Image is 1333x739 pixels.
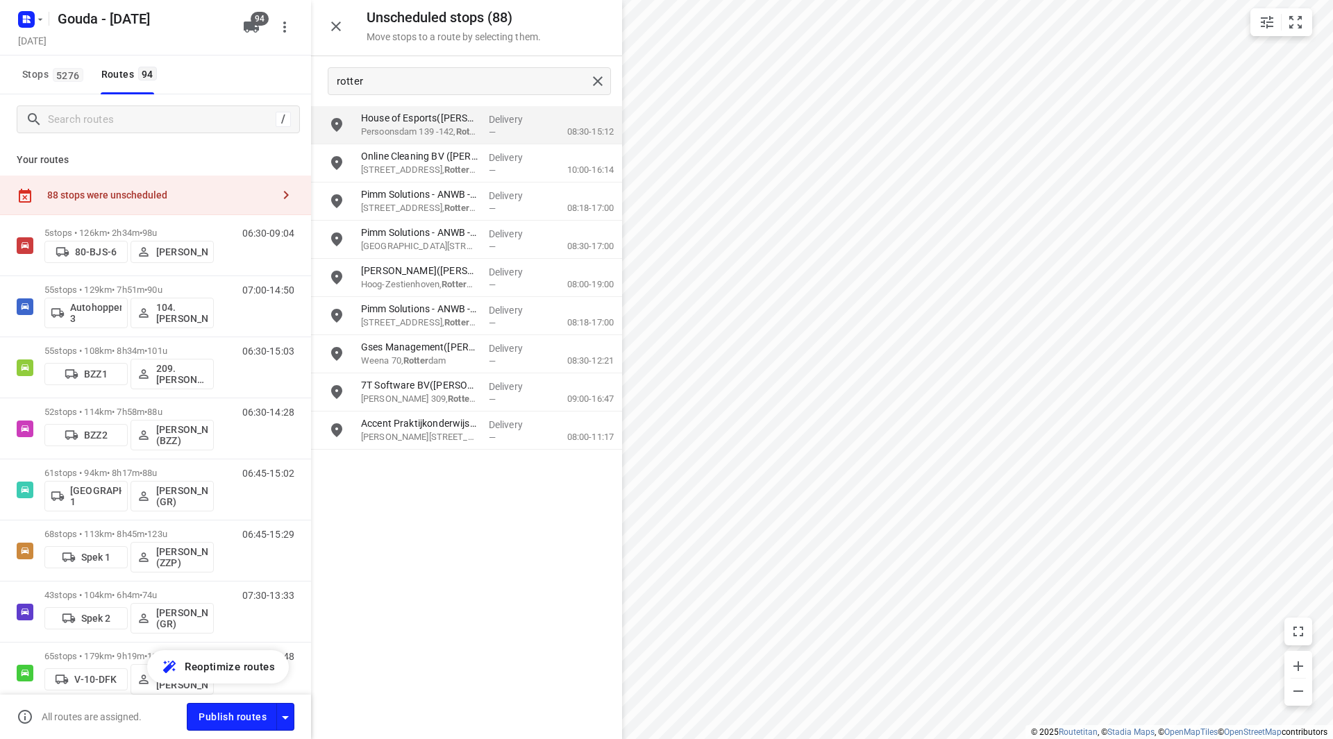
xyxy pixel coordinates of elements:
[144,284,147,295] span: •
[84,368,108,380] p: BZZ1
[42,711,142,722] p: All routes are assigned.
[147,284,162,295] span: 90u
[489,151,540,164] p: Delivery
[361,149,478,163] p: Online Cleaning BV ([PERSON_NAME])
[44,424,128,446] button: BZZ2
[361,111,478,125] p: House of Esports([PERSON_NAME])
[144,529,147,539] span: •
[12,33,52,49] h5: Project date
[489,432,496,443] span: —
[22,66,87,83] span: Stops
[156,546,208,568] p: [PERSON_NAME] (ZZP)
[489,203,496,214] span: —
[138,67,157,80] span: 94
[44,284,214,295] p: 55 stops • 129km • 7h51m
[1250,8,1312,36] div: small contained button group
[361,316,478,330] p: [STREET_ADDRESS], dam
[44,346,214,356] p: 55 stops • 108km • 8h34m
[1282,8,1309,36] button: Fit zoom
[489,112,540,126] p: Delivery
[242,590,294,601] p: 07:30-13:33
[242,468,294,479] p: 06:45-15:02
[131,603,214,634] button: [PERSON_NAME] (GR)
[545,278,614,291] p: 08:00-19:00
[44,651,214,661] p: 65 stops • 179km • 9h19m
[545,201,614,215] p: 08:18-17:00
[185,658,275,676] span: Reoptimize routes
[489,127,496,137] span: —
[70,485,121,507] p: [GEOGRAPHIC_DATA] 1
[361,354,478,368] p: Weena 70, dam
[156,363,208,385] p: 209.[PERSON_NAME] (BZZ)
[444,164,476,175] b: Rotter
[140,468,142,478] span: •
[361,187,478,201] p: Pimm Solutions - ANWB - WWS dam-Noord([GEOGRAPHIC_DATA])
[17,153,294,167] p: Your routes
[131,664,214,695] button: 20.[PERSON_NAME]
[489,318,496,328] span: —
[361,226,478,239] p: Pimm Solutions - ANWB - Logicx dam West([GEOGRAPHIC_DATA])
[1031,727,1327,737] li: © 2025 , © , © © contributors
[131,542,214,572] button: [PERSON_NAME] (ZZP)
[147,651,167,661] span: 119u
[140,590,142,600] span: •
[442,279,473,289] b: Rotter
[276,112,291,127] div: /
[361,239,478,253] p: [GEOGRAPHIC_DATA][STREET_ADDRESS], dam
[361,302,478,316] p: Pimm Solutions - ANWB - Logicx dam Oost([GEOGRAPHIC_DATA])
[44,468,214,478] p: 61 stops • 94km • 8h17m
[44,298,128,328] button: Autohopper 3
[242,529,294,540] p: 06:45-15:29
[489,341,540,355] p: Delivery
[52,8,232,30] h5: Gouda - [DATE]
[44,241,128,263] button: 80-BJS-6
[311,106,622,738] div: grid
[361,430,478,444] p: Max Havelaarweg 53, Hoogvliet
[242,284,294,296] p: 07:00-14:50
[361,163,478,177] p: [STREET_ADDRESS], dam
[489,265,540,279] p: Delivery
[277,708,294,725] div: Driver app settings
[44,607,128,629] button: Spek 2
[367,10,541,26] h5: Unscheduled stops ( 88 )
[489,280,496,290] span: —
[361,416,478,430] p: Accent Praktijkonderwijs Hoogvliet(Frida Visser)
[489,303,540,317] p: Delivery
[74,674,117,685] p: V-10-DFK
[251,12,269,26] span: 94
[444,203,476,213] b: Rotter
[545,430,614,444] p: 08:00-11:17
[545,239,614,253] p: 08:30-17:00
[448,393,476,404] b: Rotter
[144,407,147,417] span: •
[456,126,481,137] b: Rotter
[242,407,294,418] p: 06:30-14:28
[44,481,128,511] button: [GEOGRAPHIC_DATA] 1
[147,650,289,683] button: Reoptimize routes
[156,485,208,507] p: [PERSON_NAME] (GR)
[361,125,478,139] p: Persoonsdam 139 -142, dam
[1164,727,1218,737] a: OpenMapTiles
[53,68,83,82] span: 5276
[47,189,272,201] div: 88 stops were unscheduled
[242,346,294,357] p: 06:30-15:03
[144,651,147,661] span: •
[545,392,614,406] p: 09:00-16:47
[489,227,540,241] p: Delivery
[44,668,128,690] button: V-10-DFK
[489,356,496,366] span: —
[361,378,478,392] p: 7T Software BV(Marianne Blokzijl)
[1224,727,1282,737] a: OpenStreetMap
[361,340,478,354] p: Gses Management(Joke van der Burg)
[142,228,157,238] span: 98u
[147,346,167,356] span: 101u
[44,590,214,600] p: 43 stops • 104km • 6h4m
[545,316,614,330] p: 08:18-17:00
[144,346,147,356] span: •
[70,302,121,324] p: Autohopper 3
[545,354,614,368] p: 08:30-12:21
[361,264,478,278] p: [PERSON_NAME]([PERSON_NAME])
[337,71,587,92] input: Search unscheduled stops
[131,241,214,263] button: [PERSON_NAME]
[361,392,478,406] p: Thomas Mannplaats 309, Rotterdam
